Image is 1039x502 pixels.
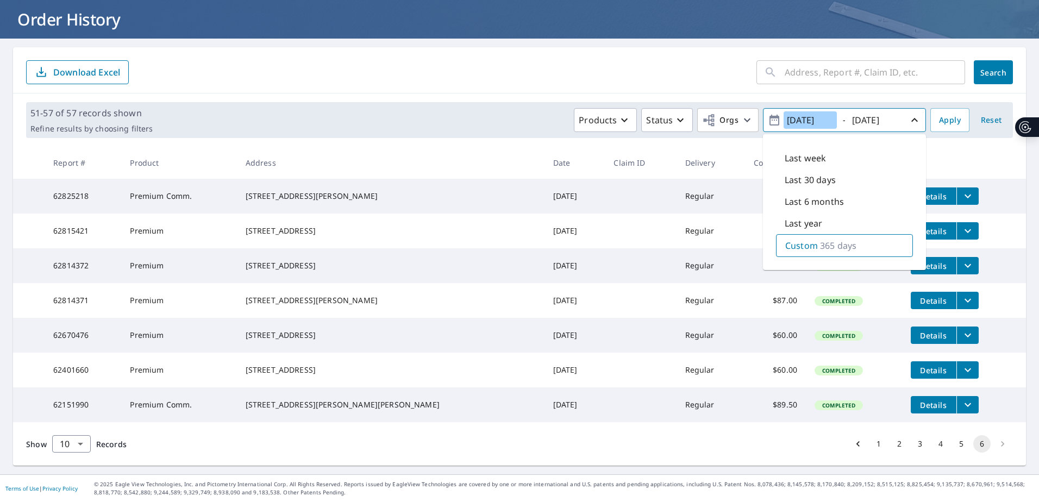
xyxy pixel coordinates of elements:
td: $60.00 [745,214,806,248]
td: Regular [677,353,746,387]
td: $87.00 [745,283,806,318]
td: [DATE] [544,179,605,214]
div: [STREET_ADDRESS] [246,260,536,271]
span: Orgs [702,114,738,127]
button: detailsBtn-62815421 [911,222,956,240]
td: Premium [121,248,236,283]
span: Reset [978,114,1004,127]
th: Claim ID [605,147,676,179]
a: Terms of Use [5,485,39,492]
button: Products [574,108,637,132]
button: Orgs [697,108,759,132]
button: Download Excel [26,60,129,84]
span: Completed [816,367,862,374]
button: Go to page 4 [932,435,949,453]
span: Details [917,400,950,410]
p: Refine results by choosing filters [30,124,153,134]
p: 51-57 of 57 records shown [30,106,153,120]
th: Report # [45,147,121,179]
p: 365 days [820,239,856,252]
span: Search [982,67,1004,78]
td: [DATE] [544,283,605,318]
p: Custom [785,239,818,252]
p: Last 30 days [785,173,836,186]
div: Custom365 days [776,234,913,257]
button: filesDropdownBtn-62670476 [956,327,979,344]
span: Details [917,296,950,306]
td: 62814372 [45,248,121,283]
td: Regular [677,214,746,248]
td: Premium Comm. [121,179,236,214]
div: [STREET_ADDRESS] [246,365,536,375]
td: 62151990 [45,387,121,422]
button: Go to page 3 [911,435,929,453]
span: Details [917,191,950,202]
td: Premium Comm. [121,387,236,422]
div: Last year [776,212,913,234]
input: Address, Report #, Claim ID, etc. [785,57,965,87]
a: Privacy Policy [42,485,78,492]
span: Records [96,439,127,449]
p: Status [646,114,673,127]
span: Details [917,365,950,375]
button: detailsBtn-62814372 [911,257,956,274]
p: © 2025 Eagle View Technologies, Inc. and Pictometry International Corp. All Rights Reserved. Repo... [94,480,1034,497]
td: Regular [677,318,746,353]
span: - [768,111,921,130]
span: Completed [816,332,862,340]
div: Show 10 records [52,435,91,453]
th: Address [237,147,544,179]
td: 62814371 [45,283,121,318]
button: filesDropdownBtn-62814371 [956,292,979,309]
div: [STREET_ADDRESS] [246,330,536,341]
td: [DATE] [544,387,605,422]
td: Premium [121,283,236,318]
h1: Order History [13,8,1026,30]
button: filesDropdownBtn-62401660 [956,361,979,379]
span: Show [26,439,47,449]
span: Completed [816,297,862,305]
button: Reset [974,108,1009,132]
div: [STREET_ADDRESS][PERSON_NAME][PERSON_NAME] [246,399,536,410]
td: 62670476 [45,318,121,353]
button: Go to page 1 [870,435,887,453]
span: Details [917,330,950,341]
button: Search [974,60,1013,84]
button: Apply [930,108,969,132]
td: 62401660 [45,353,121,387]
button: - [763,108,926,132]
p: Last week [785,152,826,165]
button: page 6 [973,435,991,453]
div: 10 [52,429,91,459]
div: [STREET_ADDRESS][PERSON_NAME] [246,295,536,306]
button: filesDropdownBtn-62151990 [956,396,979,413]
td: Regular [677,283,746,318]
button: filesDropdownBtn-62814372 [956,257,979,274]
input: yyyy/mm/dd [784,111,837,129]
button: Status [641,108,693,132]
button: detailsBtn-62401660 [911,361,956,379]
td: Premium [121,214,236,248]
td: Premium [121,353,236,387]
span: Completed [816,401,862,409]
div: Last 6 months [776,191,913,212]
td: 62815421 [45,214,121,248]
span: Details [917,261,950,271]
input: yyyy/mm/dd [849,111,902,129]
td: $89.50 [745,387,806,422]
th: Date [544,147,605,179]
button: filesDropdownBtn-62825218 [956,187,979,205]
nav: pagination navigation [848,435,1013,453]
td: [DATE] [544,318,605,353]
td: - [745,179,806,214]
button: detailsBtn-62151990 [911,396,956,413]
p: Last year [785,217,822,230]
td: Regular [677,248,746,283]
th: Delivery [677,147,746,179]
p: Products [579,114,617,127]
p: | [5,485,78,492]
button: detailsBtn-62825218 [911,187,956,205]
td: Regular [677,179,746,214]
button: detailsBtn-62670476 [911,327,956,344]
div: [STREET_ADDRESS] [246,225,536,236]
